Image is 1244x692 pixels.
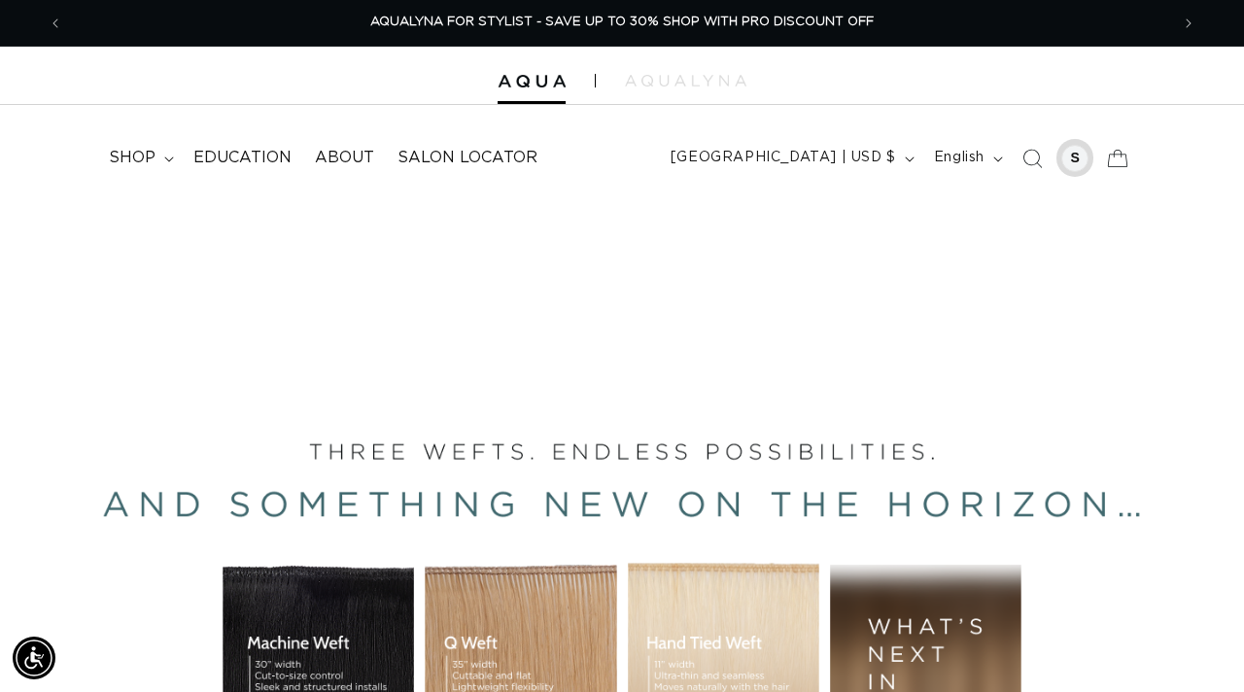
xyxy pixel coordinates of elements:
summary: Search [1011,137,1054,180]
span: About [315,148,374,168]
span: shop [109,148,155,168]
a: Education [182,136,303,180]
span: Education [193,148,292,168]
iframe: Chat Widget [1147,599,1244,692]
summary: shop [97,136,182,180]
a: Salon Locator [386,136,549,180]
span: English [934,148,985,168]
button: English [922,140,1011,177]
a: About [303,136,386,180]
img: Aqua Hair Extensions [498,75,566,88]
span: Salon Locator [397,148,537,168]
div: Accessibility Menu [13,637,55,679]
button: Next announcement [1167,5,1210,42]
button: [GEOGRAPHIC_DATA] | USD $ [659,140,922,177]
img: aqualyna.com [625,75,746,86]
span: [GEOGRAPHIC_DATA] | USD $ [671,148,896,168]
span: AQUALYNA FOR STYLIST - SAVE UP TO 30% SHOP WITH PRO DISCOUNT OFF [370,16,874,28]
button: Previous announcement [34,5,77,42]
